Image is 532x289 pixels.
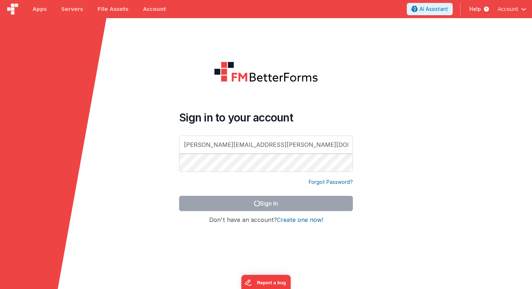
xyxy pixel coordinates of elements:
[498,5,518,13] span: Account
[309,178,353,186] a: Forgot Password?
[179,111,353,124] h4: Sign in to your account
[61,5,83,13] span: Servers
[179,196,353,211] button: Sign In
[277,217,323,223] button: Create one now!
[98,5,129,13] span: File Assets
[33,5,47,13] span: Apps
[419,5,448,13] span: AI Assistant
[498,5,526,13] button: Account
[469,5,481,13] span: Help
[179,136,353,154] input: Email Address
[407,3,453,15] button: AI Assistant
[179,217,353,223] h4: Don't have an account?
